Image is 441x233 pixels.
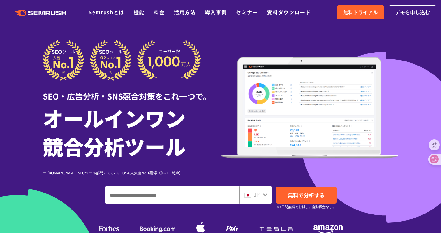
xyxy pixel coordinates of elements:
a: 導入事例 [205,8,227,16]
a: 無料で分析する [276,187,337,204]
a: 無料トライアル [337,5,384,19]
span: デモを申し込む [395,8,430,16]
small: ※7日間無料でお試し。自動課金なし。 [276,204,336,210]
div: SEO・広告分析・SNS競合対策をこれ一つで。 [43,81,221,102]
a: 資料ダウンロード [267,8,311,16]
a: 料金 [154,8,165,16]
input: ドメイン、キーワードまたはURLを入力してください [105,187,239,203]
a: 機能 [134,8,145,16]
span: 無料トライアル [343,8,378,16]
a: デモを申し込む [389,5,436,19]
a: Semrushとは [89,8,124,16]
a: 活用方法 [174,8,196,16]
div: ※ [DOMAIN_NAME] SEOツール部門にてG2スコア＆人気度No.1獲得（[DATE]時点） [43,170,221,176]
span: 無料で分析する [288,191,325,199]
a: セミナー [236,8,258,16]
h1: オールインワン 競合分析ツール [43,104,221,160]
span: JP [254,191,260,198]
